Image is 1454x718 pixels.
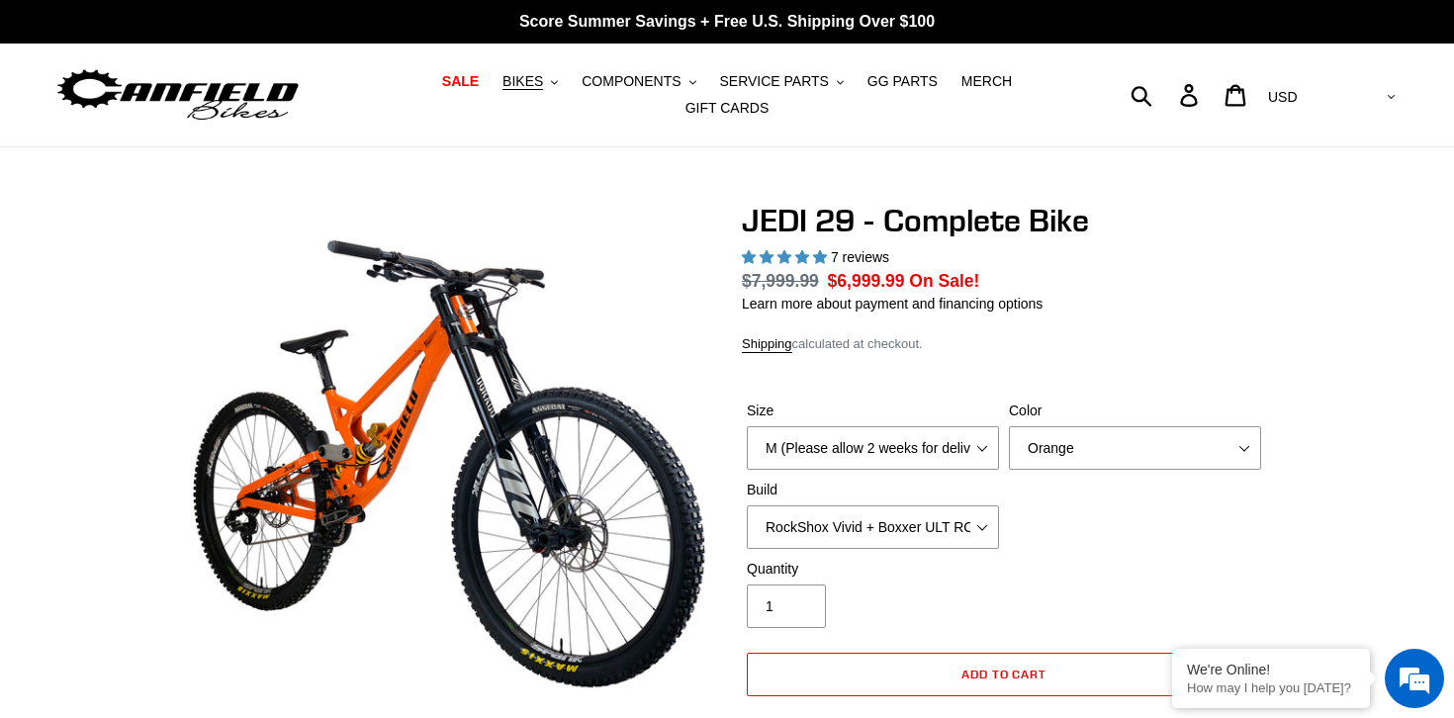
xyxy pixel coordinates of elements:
[582,73,681,90] span: COMPONENTS
[747,401,999,421] label: Size
[742,249,831,265] span: 5.00 stars
[572,68,705,95] button: COMPONENTS
[709,68,853,95] button: SERVICE PARTS
[742,296,1043,312] a: Learn more about payment and financing options
[961,73,1012,90] span: MERCH
[867,73,938,90] span: GG PARTS
[54,64,302,127] img: Canfield Bikes
[828,271,905,291] span: $6,999.99
[1187,680,1355,695] p: How may I help you today?
[1141,73,1192,117] input: Search
[961,667,1047,681] span: Add to cart
[747,480,999,500] label: Build
[676,95,779,122] a: GIFT CARDS
[1187,662,1355,677] div: We're Online!
[1009,401,1261,421] label: Color
[719,73,828,90] span: SERVICE PARTS
[747,653,1261,696] button: Add to cart
[432,68,489,95] a: SALE
[493,68,568,95] button: BIKES
[858,68,948,95] a: GG PARTS
[747,559,999,580] label: Quantity
[831,249,889,265] span: 7 reviews
[742,271,819,291] s: $7,999.99
[442,73,479,90] span: SALE
[685,100,770,117] span: GIFT CARDS
[742,336,792,353] a: Shipping
[742,334,1266,354] div: calculated at checkout.
[742,202,1266,239] h1: JEDI 29 - Complete Bike
[952,68,1022,95] a: MERCH
[909,268,979,294] span: On Sale!
[502,73,543,90] span: BIKES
